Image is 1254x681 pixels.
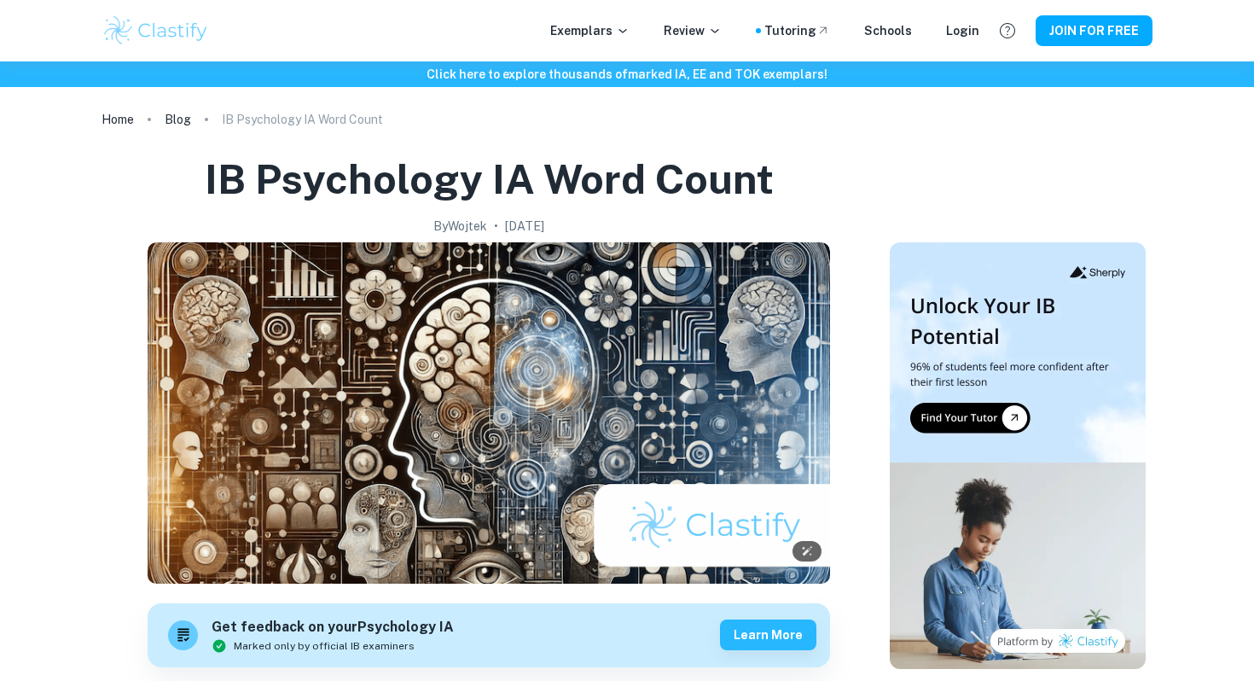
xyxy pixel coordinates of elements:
[222,110,383,129] p: IB Psychology IA Word Count
[234,638,415,654] span: Marked only by official IB examiners
[1036,15,1152,46] button: JOIN FOR FREE
[148,603,830,667] a: Get feedback on yourPsychology IAMarked only by official IB examinersLearn more
[890,242,1146,669] img: Thumbnail
[212,617,454,638] h6: Get feedback on your Psychology IA
[764,21,830,40] a: Tutoring
[3,65,1251,84] h6: Click here to explore thousands of marked IA, EE and TOK exemplars !
[148,242,830,584] img: IB Psychology IA Word Count cover image
[946,21,979,40] a: Login
[433,217,487,236] h2: By Wojtek
[993,16,1022,45] button: Help and Feedback
[102,108,134,131] a: Home
[205,152,774,207] h1: IB Psychology IA Word Count
[102,14,210,48] img: Clastify logo
[505,217,544,236] h2: [DATE]
[720,620,816,650] button: Learn more
[664,21,722,40] p: Review
[864,21,912,40] a: Schools
[550,21,630,40] p: Exemplars
[165,108,191,131] a: Blog
[494,217,498,236] p: •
